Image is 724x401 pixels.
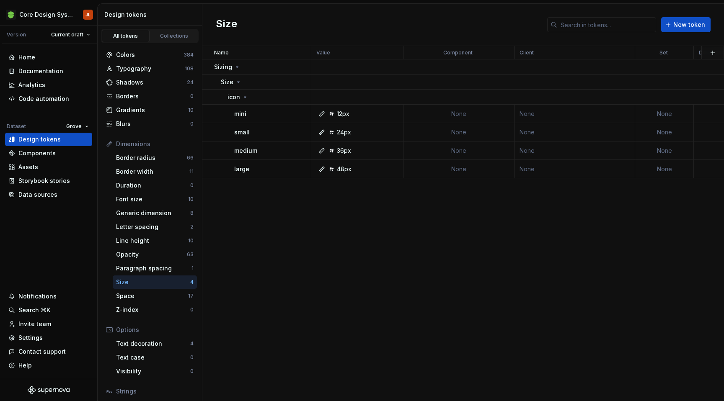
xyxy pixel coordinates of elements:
[116,306,190,314] div: Z-index
[659,49,668,56] p: Set
[184,51,194,58] div: 384
[188,107,194,113] div: 10
[113,234,197,247] a: Line height10
[7,123,26,130] div: Dataset
[116,250,187,259] div: Opacity
[113,220,197,234] a: Letter spacing2
[18,81,45,89] div: Analytics
[635,123,694,141] td: None
[190,279,194,285] div: 4
[18,149,56,157] div: Components
[443,49,473,56] p: Component
[6,10,16,20] img: 236da360-d76e-47e8-bd69-d9ae43f958f1.png
[635,160,694,178] td: None
[116,51,184,59] div: Colors
[221,78,233,86] p: Size
[116,223,190,231] div: Letter spacing
[113,179,197,192] a: Duration0
[116,278,190,286] div: Size
[234,128,250,136] p: small
[18,292,57,301] div: Notifications
[103,76,197,89] a: Shadows24
[28,386,70,394] svg: Supernova Logo
[116,78,187,87] div: Shadows
[403,141,515,160] td: None
[185,65,194,72] div: 108
[113,248,197,261] a: Opacity63
[337,165,352,173] div: 48px
[5,345,92,358] button: Contact support
[18,320,51,328] div: Invite team
[116,92,190,100] div: Borders
[18,177,70,185] div: Storybook stories
[5,160,92,174] a: Assets
[190,210,194,216] div: 8
[116,353,190,362] div: Text case
[190,368,194,375] div: 0
[403,160,515,178] td: None
[18,135,61,144] div: Design tokens
[228,93,240,101] p: icon
[403,105,515,123] td: None
[5,317,92,331] a: Invite team
[113,151,197,165] a: Border radius66
[188,237,194,244] div: 10
[113,165,197,178] a: Border width11
[5,303,92,317] button: Search ⌘K
[85,11,90,18] div: JL
[5,64,92,78] a: Documentation
[103,48,197,62] a: Colors384
[103,90,197,103] a: Borders0
[515,141,635,160] td: None
[18,67,63,75] div: Documentation
[187,154,194,161] div: 66
[515,123,635,141] td: None
[113,262,197,275] a: Paragraph spacing1
[5,359,92,372] button: Help
[103,117,197,131] a: Blurs0
[190,93,194,100] div: 0
[190,224,194,230] div: 2
[5,133,92,146] a: Design tokens
[7,31,26,38] div: Version
[153,33,195,39] div: Collections
[187,79,194,86] div: 24
[214,49,229,56] p: Name
[113,365,197,378] a: Visibility0
[635,141,694,160] td: None
[113,351,197,364] a: Text case0
[234,110,246,118] p: mini
[18,163,38,171] div: Assets
[18,95,69,103] div: Code automation
[234,147,257,155] p: medium
[520,49,534,56] p: Client
[234,165,249,173] p: large
[116,236,188,245] div: Line height
[190,121,194,127] div: 0
[188,293,194,299] div: 17
[18,347,66,356] div: Contact support
[214,63,232,71] p: Sizing
[116,120,190,128] div: Blurs
[113,289,197,303] a: Space17
[189,168,194,175] div: 11
[635,105,694,123] td: None
[66,123,82,130] span: Grove
[5,174,92,188] a: Storybook stories
[116,387,194,396] div: Strings
[116,64,185,73] div: Typography
[116,140,194,148] div: Dimensions
[116,181,190,190] div: Duration
[18,361,32,370] div: Help
[337,110,349,118] div: 12px
[187,251,194,258] div: 63
[113,206,197,220] a: Generic dimension8
[5,92,92,105] a: Code automation
[403,123,515,141] td: None
[216,17,237,32] h2: Size
[51,31,83,38] span: Current draft
[18,190,57,199] div: Data sources
[5,51,92,64] a: Home
[337,128,351,136] div: 24px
